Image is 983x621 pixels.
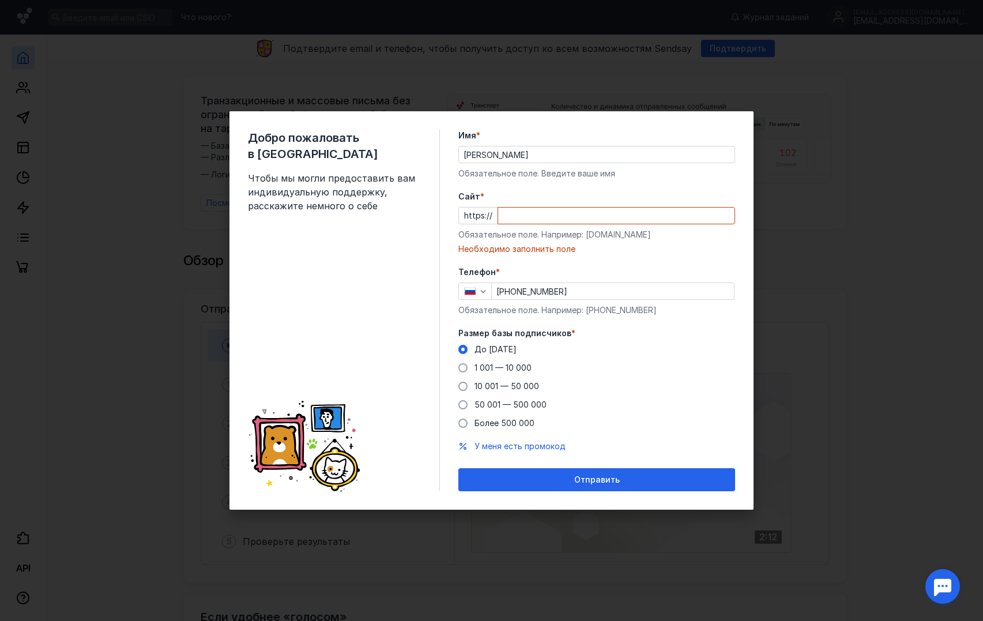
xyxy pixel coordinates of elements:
[458,468,735,491] button: Отправить
[458,168,735,179] div: Обязательное поле. Введите ваше имя
[458,328,571,339] span: Размер базы подписчиков
[474,344,517,354] span: До [DATE]
[474,400,547,409] span: 50 001 — 500 000
[574,475,620,485] span: Отправить
[458,130,476,141] span: Имя
[474,441,566,451] span: У меня есть промокод
[458,229,735,240] div: Обязательное поле. Например: [DOMAIN_NAME]
[474,381,539,391] span: 10 001 — 50 000
[248,171,421,213] span: Чтобы мы могли предоставить вам индивидуальную поддержку, расскажите немного о себе
[474,418,534,428] span: Более 500 000
[458,243,735,255] div: Необходимо заполнить поле
[458,304,735,316] div: Обязательное поле. Например: [PHONE_NUMBER]
[458,191,480,202] span: Cайт
[474,441,566,452] button: У меня есть промокод
[474,363,532,372] span: 1 001 — 10 000
[248,130,421,162] span: Добро пожаловать в [GEOGRAPHIC_DATA]
[458,266,496,278] span: Телефон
